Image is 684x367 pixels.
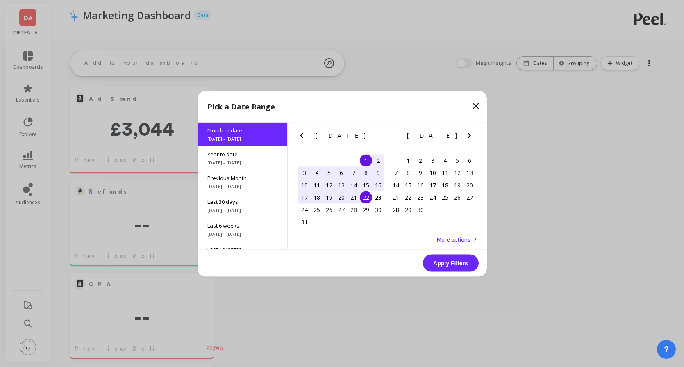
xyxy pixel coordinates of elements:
[390,166,402,179] div: Choose Sunday, September 7th, 2025
[390,203,402,216] div: Choose Sunday, September 28th, 2025
[439,154,451,166] div: Choose Thursday, September 4th, 2025
[439,166,451,179] div: Choose Thursday, September 11th, 2025
[388,130,401,144] button: Previous Month
[414,191,427,203] div: Choose Tuesday, September 23rd, 2025
[372,154,384,166] div: Choose Saturday, August 2nd, 2025
[207,207,277,213] span: [DATE] - [DATE]
[407,132,458,139] span: [DATE]
[414,203,427,216] div: Choose Tuesday, September 30th, 2025
[335,179,348,191] div: Choose Wednesday, August 13th, 2025
[360,191,372,203] div: Choose Friday, August 22nd, 2025
[207,126,277,134] span: Month to date
[427,166,439,179] div: Choose Wednesday, September 10th, 2025
[298,166,311,179] div: Choose Sunday, August 3rd, 2025
[372,191,384,203] div: Choose Saturday, August 23rd, 2025
[207,198,277,205] span: Last 30 days
[207,174,277,181] span: Previous Month
[311,179,323,191] div: Choose Monday, August 11th, 2025
[372,166,384,179] div: Choose Saturday, August 9th, 2025
[348,166,360,179] div: Choose Thursday, August 7th, 2025
[402,154,414,166] div: Choose Monday, September 1st, 2025
[311,203,323,216] div: Choose Monday, August 25th, 2025
[323,203,335,216] div: Choose Tuesday, August 26th, 2025
[298,216,311,228] div: Choose Sunday, August 31st, 2025
[414,179,427,191] div: Choose Tuesday, September 16th, 2025
[402,203,414,216] div: Choose Monday, September 29th, 2025
[664,344,669,355] span: ?
[437,235,470,243] span: More options
[372,179,384,191] div: Choose Saturday, August 16th, 2025
[423,254,479,271] button: Apply Filters
[311,166,323,179] div: Choose Monday, August 4th, 2025
[464,166,476,179] div: Choose Saturday, September 13th, 2025
[402,191,414,203] div: Choose Monday, September 22nd, 2025
[348,179,360,191] div: Choose Thursday, August 14th, 2025
[335,166,348,179] div: Choose Wednesday, August 6th, 2025
[451,166,464,179] div: Choose Friday, September 12th, 2025
[348,191,360,203] div: Choose Thursday, August 21st, 2025
[207,245,277,253] span: Last 3 Months
[451,179,464,191] div: Choose Friday, September 19th, 2025
[298,203,311,216] div: Choose Sunday, August 24th, 2025
[207,159,277,166] span: [DATE] - [DATE]
[360,179,372,191] div: Choose Friday, August 15th, 2025
[323,179,335,191] div: Choose Tuesday, August 12th, 2025
[464,130,477,144] button: Next Month
[414,166,427,179] div: Choose Tuesday, September 9th, 2025
[439,179,451,191] div: Choose Thursday, September 18th, 2025
[323,191,335,203] div: Choose Tuesday, August 19th, 2025
[451,154,464,166] div: Choose Friday, September 5th, 2025
[390,191,402,203] div: Choose Sunday, September 21st, 2025
[335,203,348,216] div: Choose Wednesday, August 27th, 2025
[451,191,464,203] div: Choose Friday, September 26th, 2025
[207,150,277,157] span: Year to date
[360,203,372,216] div: Choose Friday, August 29th, 2025
[348,203,360,216] div: Choose Thursday, August 28th, 2025
[439,191,451,203] div: Choose Thursday, September 25th, 2025
[297,130,310,144] button: Previous Month
[335,191,348,203] div: Choose Wednesday, August 20th, 2025
[414,154,427,166] div: Choose Tuesday, September 2nd, 2025
[207,183,277,189] span: [DATE] - [DATE]
[464,179,476,191] div: Choose Saturday, September 20th, 2025
[390,154,476,216] div: month 2025-09
[427,179,439,191] div: Choose Wednesday, September 17th, 2025
[207,221,277,229] span: Last 6 weeks
[207,100,275,112] p: Pick a Date Range
[657,340,676,359] button: ?
[390,179,402,191] div: Choose Sunday, September 14th, 2025
[464,154,476,166] div: Choose Saturday, September 6th, 2025
[298,154,384,228] div: month 2025-08
[427,191,439,203] div: Choose Wednesday, September 24th, 2025
[427,154,439,166] div: Choose Wednesday, September 3rd, 2025
[360,166,372,179] div: Choose Friday, August 8th, 2025
[323,166,335,179] div: Choose Tuesday, August 5th, 2025
[373,130,386,144] button: Next Month
[360,154,372,166] div: Choose Friday, August 1st, 2025
[464,191,476,203] div: Choose Saturday, September 27th, 2025
[316,132,367,139] span: [DATE]
[207,230,277,237] span: [DATE] - [DATE]
[207,135,277,142] span: [DATE] - [DATE]
[372,203,384,216] div: Choose Saturday, August 30th, 2025
[298,191,311,203] div: Choose Sunday, August 17th, 2025
[402,166,414,179] div: Choose Monday, September 8th, 2025
[311,191,323,203] div: Choose Monday, August 18th, 2025
[402,179,414,191] div: Choose Monday, September 15th, 2025
[298,179,311,191] div: Choose Sunday, August 10th, 2025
